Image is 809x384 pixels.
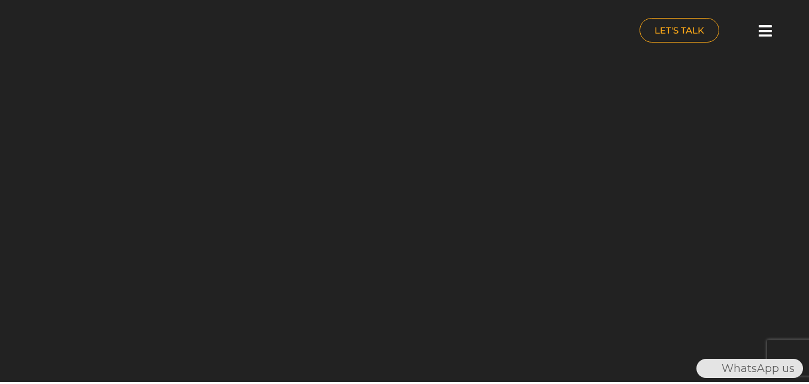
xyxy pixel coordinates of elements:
img: nuance-qatar_logo [6,6,107,58]
a: LET'S TALK [640,18,719,43]
a: nuance-qatar_logo [6,6,399,58]
div: WhatsApp us [696,359,803,378]
a: WhatsAppWhatsApp us [696,362,803,375]
img: WhatsApp [698,359,717,378]
span: LET'S TALK [655,26,704,35]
